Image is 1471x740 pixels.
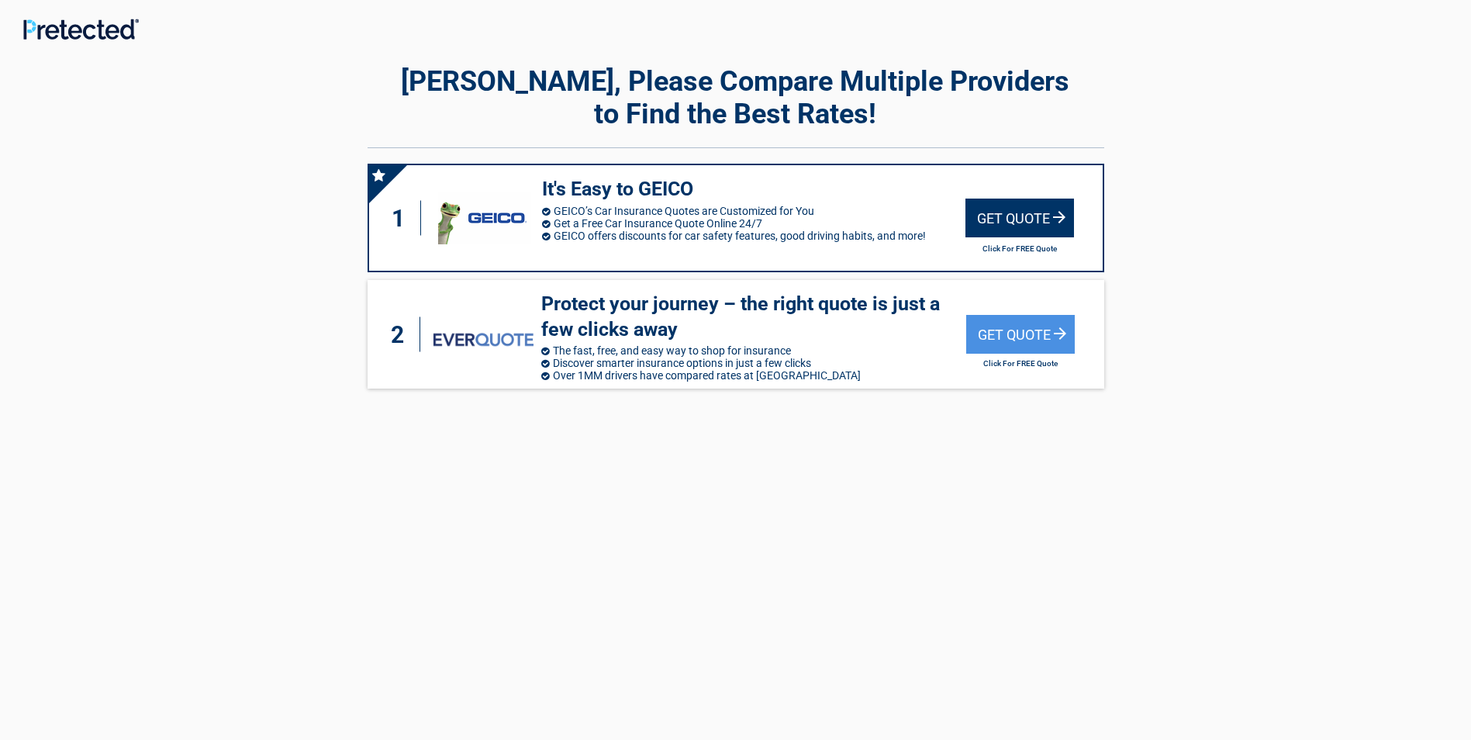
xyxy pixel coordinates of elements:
[542,205,965,217] li: GEICO’s Car Insurance Quotes are Customized for You
[541,369,966,382] li: Over 1MM drivers have compared rates at [GEOGRAPHIC_DATA]
[542,230,965,242] li: GEICO offers discounts for car safety features, good driving habits, and more!
[438,192,531,244] img: geico's logo
[383,317,420,352] div: 2
[541,292,966,342] h3: Protect your journey – the right quote is just a few clicks away
[542,217,965,230] li: Get a Free Car Insurance Quote Online 24/7
[433,333,533,346] img: everquote's logo
[541,357,966,369] li: Discover smarter insurance options in just a few clicks
[385,201,422,236] div: 1
[368,65,1104,130] h2: [PERSON_NAME], Please Compare Multiple Providers to Find the Best Rates!
[542,177,965,202] h3: It's Easy to GEICO
[965,244,1074,253] h2: Click For FREE Quote
[965,199,1074,237] div: Get Quote
[23,19,139,40] img: Main Logo
[966,315,1075,354] div: Get Quote
[541,344,966,357] li: The fast, free, and easy way to shop for insurance
[966,359,1075,368] h2: Click For FREE Quote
